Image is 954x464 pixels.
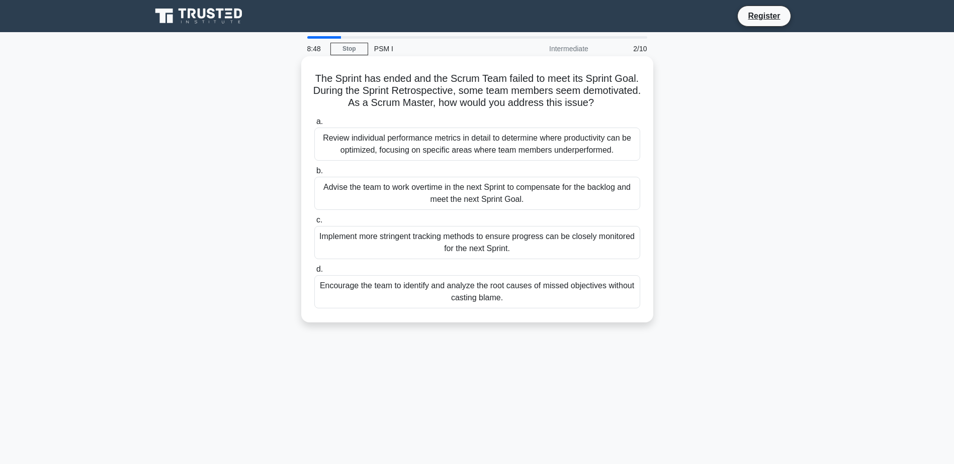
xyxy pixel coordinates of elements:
[316,166,323,175] span: b.
[314,226,640,259] div: Implement more stringent tracking methods to ensure progress can be closely monitored for the nex...
[314,177,640,210] div: Advise the team to work overtime in the next Sprint to compensate for the backlog and meet the ne...
[316,117,323,126] span: a.
[316,215,322,224] span: c.
[313,72,641,109] h5: The Sprint has ended and the Scrum Team failed to meet its Sprint Goal. During the Sprint Retrosp...
[742,10,786,22] a: Register
[506,39,594,59] div: Intermediate
[314,275,640,308] div: Encourage the team to identify and analyze the root causes of missed objectives without casting b...
[316,265,323,273] span: d.
[330,43,368,55] a: Stop
[301,39,330,59] div: 8:48
[368,39,506,59] div: PSM I
[314,128,640,161] div: Review individual performance metrics in detail to determine where productivity can be optimized,...
[594,39,653,59] div: 2/10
